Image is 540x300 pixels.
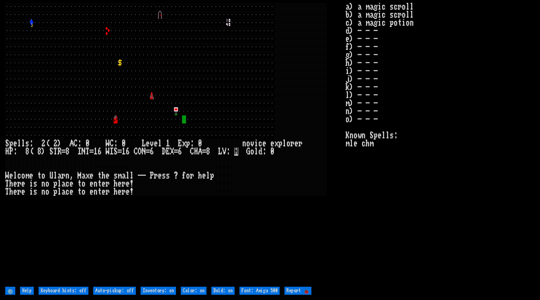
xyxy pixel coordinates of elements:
[29,172,33,180] div: e
[114,172,118,180] div: s
[239,287,280,295] input: Font: Amiga 500
[13,148,17,156] div: :
[174,148,178,156] div: =
[106,180,110,188] div: r
[170,148,174,156] div: X
[17,172,21,180] div: c
[61,172,65,180] div: r
[41,148,45,156] div: )
[242,140,246,148] div: n
[146,148,150,156] div: =
[65,188,70,196] div: c
[65,180,70,188] div: c
[13,180,17,188] div: e
[29,148,33,156] div: (
[57,148,61,156] div: R
[295,140,299,148] div: e
[130,172,134,180] div: l
[262,148,266,156] div: :
[90,172,94,180] div: e
[53,180,57,188] div: p
[114,180,118,188] div: h
[202,172,206,180] div: e
[166,148,170,156] div: E
[78,188,82,196] div: t
[57,140,61,148] div: )
[142,172,146,180] div: -
[17,140,21,148] div: l
[29,180,33,188] div: i
[106,188,110,196] div: r
[53,148,57,156] div: T
[9,140,13,148] div: p
[106,172,110,180] div: e
[74,140,78,148] div: C
[9,172,13,180] div: e
[158,140,162,148] div: l
[182,172,186,180] div: f
[61,180,65,188] div: a
[61,188,65,196] div: a
[154,172,158,180] div: r
[246,148,250,156] div: G
[53,188,57,196] div: p
[9,148,13,156] div: P
[286,140,290,148] div: o
[182,140,186,148] div: x
[102,180,106,188] div: e
[162,148,166,156] div: D
[110,140,114,148] div: C
[254,140,258,148] div: i
[5,140,9,148] div: S
[246,140,250,148] div: o
[158,172,162,180] div: e
[122,188,126,196] div: r
[190,140,194,148] div: :
[270,140,274,148] div: e
[21,172,25,180] div: o
[5,180,9,188] div: T
[86,172,90,180] div: x
[90,180,94,188] div: e
[126,148,130,156] div: 6
[70,180,74,188] div: e
[25,148,29,156] div: 8
[57,172,61,180] div: a
[222,148,226,156] div: V
[114,148,118,156] div: S
[25,172,29,180] div: m
[142,148,146,156] div: N
[45,140,49,148] div: (
[41,140,45,148] div: 2
[250,148,254,156] div: o
[218,148,222,156] div: L
[211,287,235,295] input: Bold: on
[21,140,25,148] div: l
[9,188,13,196] div: h
[33,180,37,188] div: s
[65,148,70,156] div: 8
[134,148,138,156] div: C
[45,180,49,188] div: o
[61,148,65,156] div: =
[102,172,106,180] div: h
[138,172,142,180] div: -
[346,3,534,285] stats: a) a magic scroll b) a magic scroll c) a magic potion d) - - - e) - - - f) - - - g) - - - h) - - ...
[37,148,41,156] div: 8
[250,140,254,148] div: v
[82,188,86,196] div: o
[178,148,182,156] div: 6
[106,148,110,156] div: W
[45,188,49,196] div: o
[106,140,110,148] div: W
[29,140,33,148] div: :
[57,188,61,196] div: l
[78,148,82,156] div: I
[138,148,142,156] div: O
[154,140,158,148] div: e
[5,287,15,295] input: ⚙️
[186,140,190,148] div: p
[49,148,53,156] div: S
[122,172,126,180] div: a
[37,172,41,180] div: t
